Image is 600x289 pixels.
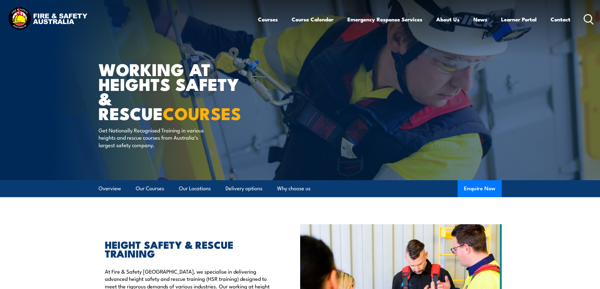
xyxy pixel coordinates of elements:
[347,11,422,28] a: Emergency Response Services
[226,180,262,197] a: Delivery options
[136,180,164,197] a: Our Courses
[258,11,278,28] a: Courses
[458,180,502,197] button: Enquire Now
[105,240,271,258] h2: HEIGHT SAFETY & RESCUE TRAINING
[99,180,121,197] a: Overview
[501,11,537,28] a: Learner Portal
[277,180,311,197] a: Why choose us
[179,180,211,197] a: Our Locations
[473,11,487,28] a: News
[99,62,254,120] h1: WORKING AT HEIGHTS SAFETY & RESCUE
[292,11,334,28] a: Course Calendar
[436,11,460,28] a: About Us
[551,11,570,28] a: Contact
[99,126,214,148] p: Get Nationally Recognised Training in various heights and rescue courses from Australia’s largest...
[163,100,241,126] strong: COURSES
